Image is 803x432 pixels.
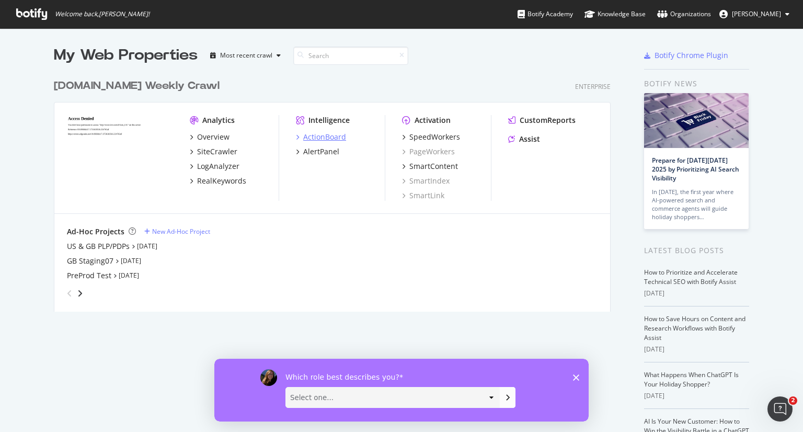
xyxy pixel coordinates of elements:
[137,242,157,251] a: [DATE]
[54,45,198,66] div: My Web Properties
[415,115,451,126] div: Activation
[54,78,220,94] div: [DOMAIN_NAME] Weekly Crawl
[54,78,224,94] a: [DOMAIN_NAME] Weekly Crawl
[121,256,141,265] a: [DATE]
[520,115,576,126] div: CustomReports
[732,9,781,18] span: Clint Spaulding
[190,161,239,172] a: LogAnalyzer
[518,9,573,19] div: Botify Academy
[202,115,235,126] div: Analytics
[409,161,458,172] div: SmartContent
[76,288,84,299] div: angle-right
[67,115,173,200] img: Levi.com
[67,256,113,266] a: GB Staging07
[190,132,230,142] a: Overview
[197,146,237,157] div: SiteCrawler
[402,132,460,142] a: SpeedWorkers
[119,271,139,280] a: [DATE]
[644,78,749,89] div: Botify news
[293,47,408,65] input: Search
[402,176,450,186] a: SmartIndex
[220,52,272,59] div: Most recent crawl
[644,370,739,389] a: What Happens When ChatGPT Is Your Holiday Shopper?
[644,245,749,256] div: Latest Blog Posts
[789,396,797,405] span: 2
[55,10,150,18] span: Welcome back, [PERSON_NAME] !
[652,188,741,221] div: In [DATE], the first year where AI-powered search and commerce agents will guide holiday shoppers…
[67,241,130,252] a: US & GB PLP/PDPs
[575,82,611,91] div: Enterprise
[508,134,540,144] a: Assist
[657,9,711,19] div: Organizations
[644,391,749,401] div: [DATE]
[644,268,738,286] a: How to Prioritize and Accelerate Technical SEO with Botify Assist
[767,396,793,422] iframe: Intercom live chat
[197,161,239,172] div: LogAnalyzer
[584,9,646,19] div: Knowledge Base
[655,50,728,61] div: Botify Chrome Plugin
[644,93,749,148] img: Prepare for Black Friday 2025 by Prioritizing AI Search Visibility
[67,270,111,281] a: PreProd Test
[644,50,728,61] a: Botify Chrome Plugin
[63,285,76,302] div: angle-left
[296,132,346,142] a: ActionBoard
[409,132,460,142] div: SpeedWorkers
[644,345,749,354] div: [DATE]
[152,227,210,236] div: New Ad-Hoc Project
[214,359,589,422] iframe: Survey by Laura from Botify
[190,146,237,157] a: SiteCrawler
[144,227,210,236] a: New Ad-Hoc Project
[303,132,346,142] div: ActionBoard
[190,176,246,186] a: RealKeywords
[508,115,576,126] a: CustomReports
[54,66,619,312] div: grid
[296,146,339,157] a: AlertPanel
[206,47,285,64] button: Most recent crawl
[197,132,230,142] div: Overview
[67,226,124,237] div: Ad-Hoc Projects
[652,156,739,183] a: Prepare for [DATE][DATE] 2025 by Prioritizing AI Search Visibility
[308,115,350,126] div: Intelligence
[303,146,339,157] div: AlertPanel
[711,6,798,22] button: [PERSON_NAME]
[644,289,749,298] div: [DATE]
[402,146,455,157] a: PageWorkers
[197,176,246,186] div: RealKeywords
[644,314,745,342] a: How to Save Hours on Content and Research Workflows with Botify Assist
[402,190,444,201] a: SmartLink
[402,161,458,172] a: SmartContent
[519,134,540,144] div: Assist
